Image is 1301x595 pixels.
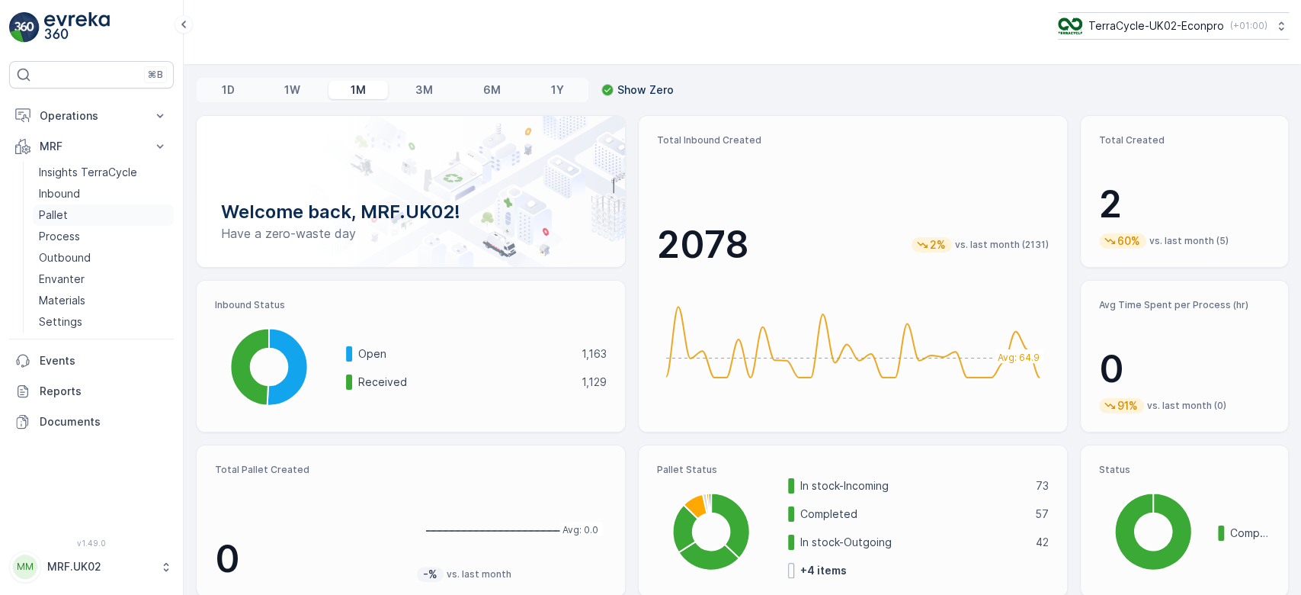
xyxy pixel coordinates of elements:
[39,250,91,265] p: Outbound
[39,229,80,244] p: Process
[148,69,163,81] p: ⌘B
[39,272,85,287] p: Envanter
[215,536,405,582] p: 0
[1230,526,1270,541] p: Completed
[800,563,847,578] p: + 4 items
[657,134,1049,146] p: Total Inbound Created
[1149,235,1229,247] p: vs. last month (5)
[928,237,947,252] p: 2%
[47,559,152,574] p: MRF.UK02
[1088,18,1224,34] p: TerraCycle-UK02-Econpro
[582,375,607,390] p: 1,129
[1099,299,1270,311] p: Avg Time Spent per Process (hr)
[800,535,1026,550] p: In stock-Outgoing
[33,269,174,290] a: Envanter
[9,346,174,376] a: Events
[13,555,37,579] div: MM
[9,551,174,583] button: MMMRF.UK02
[1116,398,1139,413] p: 91%
[421,567,439,582] p: -%
[40,139,143,154] p: MRF
[415,82,433,98] p: 3M
[1035,507,1049,522] p: 57
[447,568,511,581] p: vs. last month
[284,82,300,98] p: 1W
[582,346,607,362] p: 1,163
[1116,233,1142,249] p: 60%
[33,162,174,183] a: Insights TerraCycle
[1036,535,1049,550] p: 42
[617,82,674,98] p: Show Zero
[44,12,110,43] img: logo_light-DOdMpM7g.png
[40,353,168,368] p: Events
[1058,18,1082,34] img: terracycle_logo_wKaHoWT.png
[955,239,1049,251] p: vs. last month (2131)
[39,314,82,330] p: Settings
[550,82,563,98] p: 1Y
[1099,346,1270,392] p: 0
[1099,134,1270,146] p: Total Created
[40,384,168,399] p: Reports
[9,539,174,548] span: v 1.49.0
[9,12,40,43] img: logo
[221,224,601,243] p: Have a zero-waste day
[483,82,501,98] p: 6M
[33,204,174,226] a: Pallet
[9,131,174,162] button: MRF
[800,478,1026,494] p: In stock-Incoming
[40,414,168,429] p: Documents
[1099,182,1270,227] p: 2
[39,165,137,180] p: Insights TerraCycle
[358,375,572,390] p: Received
[33,311,174,333] a: Settings
[33,290,174,311] a: Materials
[351,82,366,98] p: 1M
[1036,478,1049,494] p: 73
[33,226,174,247] a: Process
[40,108,143,124] p: Operations
[1058,12,1289,40] button: TerraCycle-UK02-Econpro(+01:00)
[9,376,174,407] a: Reports
[39,207,68,223] p: Pallet
[800,507,1025,522] p: Completed
[358,346,572,362] p: Open
[657,222,749,268] p: 2078
[33,183,174,204] a: Inbound
[1099,464,1270,476] p: Status
[39,186,80,201] p: Inbound
[215,299,607,311] p: Inbound Status
[1147,400,1226,412] p: vs. last month (0)
[657,464,1049,476] p: Pallet Status
[222,82,235,98] p: 1D
[33,247,174,269] a: Outbound
[215,464,405,476] p: Total Pallet Created
[221,200,601,224] p: Welcome back, MRF.UK02!
[39,293,85,308] p: Materials
[9,101,174,131] button: Operations
[1230,20,1267,32] p: ( +01:00 )
[9,407,174,437] a: Documents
